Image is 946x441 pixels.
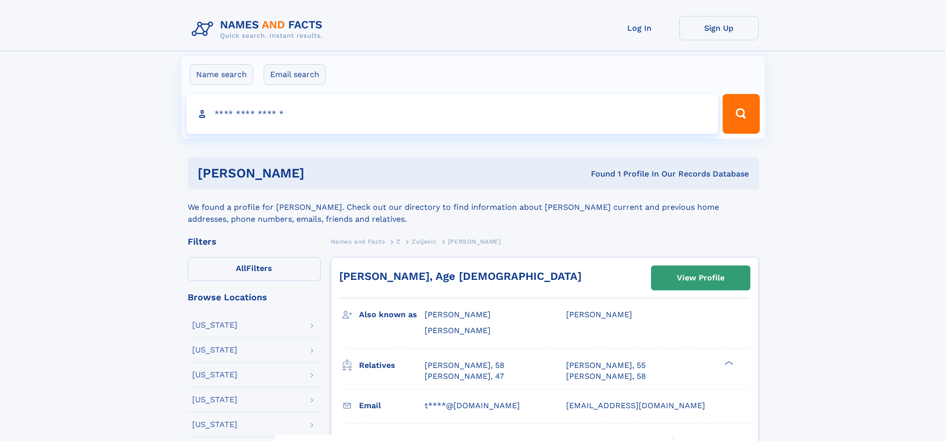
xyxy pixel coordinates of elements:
a: Log In [600,16,679,40]
div: ❯ [722,359,734,366]
h3: Relatives [359,357,425,374]
span: [EMAIL_ADDRESS][DOMAIN_NAME] [566,401,705,410]
input: search input [187,94,719,134]
div: [US_STATE] [192,421,237,429]
div: [US_STATE] [192,396,237,404]
span: [PERSON_NAME] [566,310,632,319]
a: [PERSON_NAME], Age [DEMOGRAPHIC_DATA] [339,270,582,282]
div: Browse Locations [188,293,321,302]
a: View Profile [652,266,750,290]
span: [PERSON_NAME] [448,238,501,245]
a: [PERSON_NAME], 58 [425,360,505,371]
div: Found 1 Profile In Our Records Database [447,169,749,179]
label: Filters [188,257,321,281]
button: Search Button [723,94,759,134]
img: Logo Names and Facts [188,16,331,43]
div: [US_STATE] [192,371,237,379]
a: [PERSON_NAME], 58 [566,371,646,382]
a: [PERSON_NAME], 55 [566,360,646,371]
h1: [PERSON_NAME] [198,167,448,179]
a: [PERSON_NAME], 47 [425,371,504,382]
span: [PERSON_NAME] [425,310,491,319]
a: Z [396,235,401,248]
h3: Email [359,397,425,414]
span: All [236,264,246,273]
a: Zuljevic [412,235,437,248]
div: [US_STATE] [192,321,237,329]
span: Zuljevic [412,238,437,245]
a: Names and Facts [331,235,385,248]
div: View Profile [677,266,725,289]
a: Sign Up [679,16,759,40]
span: [PERSON_NAME] [425,326,491,335]
label: Email search [264,64,326,85]
div: [US_STATE] [192,346,237,354]
h3: Also known as [359,306,425,323]
div: We found a profile for [PERSON_NAME]. Check out our directory to find information about [PERSON_N... [188,189,759,225]
span: Z [396,238,401,245]
div: Filters [188,237,321,246]
label: Name search [190,64,253,85]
